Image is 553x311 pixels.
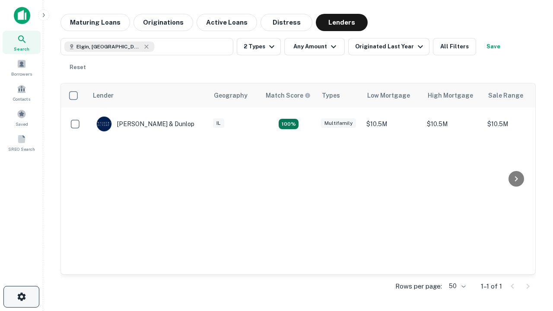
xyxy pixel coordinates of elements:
[428,90,473,101] div: High Mortgage
[261,83,317,108] th: Capitalize uses an advanced AI algorithm to match your search with the best lender. The match sco...
[322,90,340,101] div: Types
[321,118,356,128] div: Multifamily
[355,41,426,52] div: Originated Last Year
[423,83,483,108] th: High Mortgage
[3,131,41,154] a: SREO Search
[14,45,29,52] span: Search
[213,118,224,128] div: IL
[209,83,261,108] th: Geography
[266,91,311,100] div: Capitalize uses an advanced AI algorithm to match your search with the best lender. The match sco...
[197,14,257,31] button: Active Loans
[214,90,248,101] div: Geography
[316,14,368,31] button: Lenders
[97,117,111,131] img: picture
[423,108,483,140] td: $10.5M
[510,214,553,256] iframe: Chat Widget
[60,38,233,55] button: Elgin, [GEOGRAPHIC_DATA], [GEOGRAPHIC_DATA]
[8,146,35,152] span: SREO Search
[433,38,476,55] button: All Filters
[3,31,41,54] a: Search
[261,14,312,31] button: Distress
[3,106,41,129] a: Saved
[11,70,32,77] span: Borrowers
[445,280,467,292] div: 50
[93,90,114,101] div: Lender
[96,116,194,132] div: [PERSON_NAME] & Dunlop
[3,81,41,104] a: Contacts
[133,14,193,31] button: Originations
[284,38,345,55] button: Any Amount
[16,121,28,127] span: Saved
[88,83,209,108] th: Lender
[3,56,41,79] a: Borrowers
[13,95,30,102] span: Contacts
[348,38,429,55] button: Originated Last Year
[60,14,130,31] button: Maturing Loans
[480,38,507,55] button: Save your search to get updates of matches that match your search criteria.
[237,38,281,55] button: 2 Types
[317,83,362,108] th: Types
[279,119,299,129] div: Matching Properties: 1, hasApolloMatch: undefined
[481,281,502,292] p: 1–1 of 1
[64,59,92,76] button: Reset
[488,90,523,101] div: Sale Range
[367,90,410,101] div: Low Mortgage
[266,91,309,100] h6: Match Score
[14,7,30,24] img: capitalize-icon.png
[395,281,442,292] p: Rows per page:
[362,108,423,140] td: $10.5M
[76,43,141,51] span: Elgin, [GEOGRAPHIC_DATA], [GEOGRAPHIC_DATA]
[362,83,423,108] th: Low Mortgage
